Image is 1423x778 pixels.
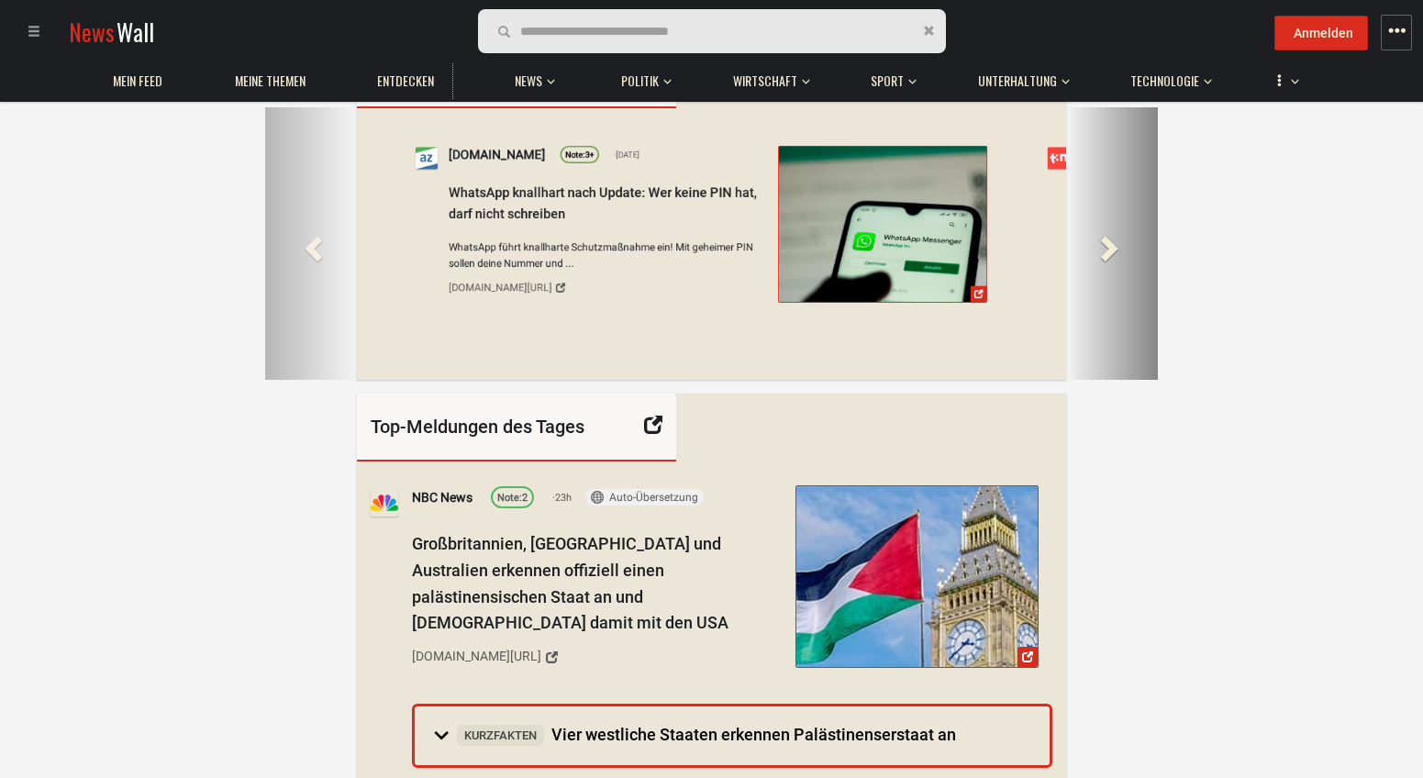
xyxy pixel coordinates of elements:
span: WhatsApp führt knallharte Schutzmaßnahme ein! Mit geheimer PIN sollen deine Nummer und ... [449,238,768,271]
span: [DATE] [614,148,639,161]
button: News [506,55,561,99]
span: Wall [117,15,154,49]
span: Note: [497,492,522,504]
span: Meine Themen [235,72,306,89]
img: Profilbild von t3n.de [1047,147,1069,169]
a: Note:2 [491,485,534,507]
a: [DOMAIN_NAME] [449,144,546,164]
button: Auto-Übersetzung [585,488,704,505]
div: Top-Meldungen des Tages [357,393,676,461]
span: Politik [621,72,659,89]
a: Technologie [1121,63,1208,99]
a: Politik [612,63,668,99]
span: WhatsApp knallhart nach Update: Wer keine PIN hat, darf nicht schreiben [449,183,757,220]
span: News [69,15,115,49]
summary: KurzfaktenVier westliche Staaten erkennen Palästinenserstaat an [415,706,1050,764]
a: Unterhaltung [969,63,1066,99]
div: [DOMAIN_NAME][URL] [412,645,541,665]
a: Sport [862,63,913,99]
span: Technologie [1130,72,1199,89]
span: Unterhaltung [978,72,1057,89]
span: Kurzfakten [457,724,544,745]
span: Sport [871,72,904,89]
div: [DOMAIN_NAME][URL] [449,278,552,295]
button: Wirtschaft [724,55,810,99]
span: 23h [552,489,572,506]
button: Politik [612,55,672,99]
a: NBC News [412,486,472,506]
span: Vier westliche Staaten erkennen Palästinenserstaat an [457,724,956,743]
button: Anmelden [1274,16,1368,50]
span: Mein Feed [113,72,162,89]
span: Anmelden [1294,26,1353,40]
div: 3+ [566,149,595,161]
span: Note: [566,150,586,159]
a: Großbritannien, Kanada und Australien erkennen offiziell einen ... [795,484,1039,667]
button: Technologie [1121,55,1212,99]
img: Profilbild von az-online.de [416,147,438,169]
span: Entdecken [377,72,434,89]
span: Wirtschaft [733,72,797,89]
a: WhatsApp knallhart nach Update: Wer keine PIN hat, darf nicht schreiben [779,145,988,302]
a: News [506,63,551,99]
a: [DOMAIN_NAME][URL] [412,640,783,672]
span: Großbritannien, [GEOGRAPHIC_DATA] und Australien erkennen offiziell einen palästinensischen Staat... [412,533,728,631]
img: Profilbild von NBC News [371,488,398,516]
a: [DOMAIN_NAME][URL] [449,274,768,299]
button: Unterhaltung [969,55,1070,99]
a: NewsWall [69,15,154,49]
button: Sport [862,55,917,99]
a: Wirtschaft [724,63,806,99]
img: Großbritannien, Kanada und Australien erkennen offiziell einen ... [796,485,1038,666]
img: WhatsApp knallhart nach Update: Wer keine PIN hat, darf nicht schreiben [779,146,986,302]
span: News [515,72,542,89]
a: Note:3+ [561,145,599,162]
div: 2 [497,490,528,506]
